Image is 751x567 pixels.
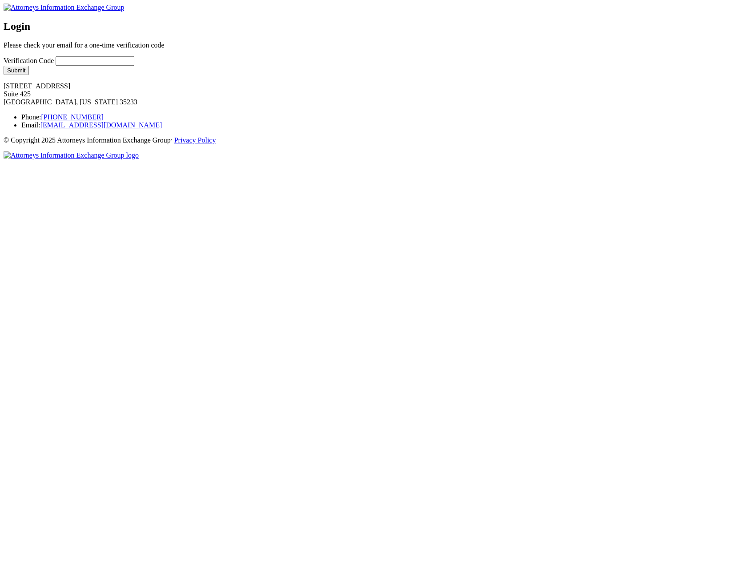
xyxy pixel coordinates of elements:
img: Attorneys Information Exchange Group logo [4,151,139,159]
button: Submit [4,66,29,75]
p: [STREET_ADDRESS] Suite 425 [GEOGRAPHIC_DATA], [US_STATE] 35233 [4,82,747,106]
li: Email: [21,121,747,129]
span: · [171,136,173,144]
a: Privacy Policy [174,136,216,144]
h2: Login [4,20,747,32]
img: Attorneys Information Exchange Group [4,4,124,12]
a: [EMAIL_ADDRESS][DOMAIN_NAME] [40,121,162,129]
li: Phone: [21,113,747,121]
p: © Copyright 2025 Attorneys Information Exchange Group [4,136,747,144]
p: Please check your email for a one-time verification code [4,41,181,49]
label: Verification Code [4,57,54,64]
a: [PHONE_NUMBER] [41,113,103,121]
